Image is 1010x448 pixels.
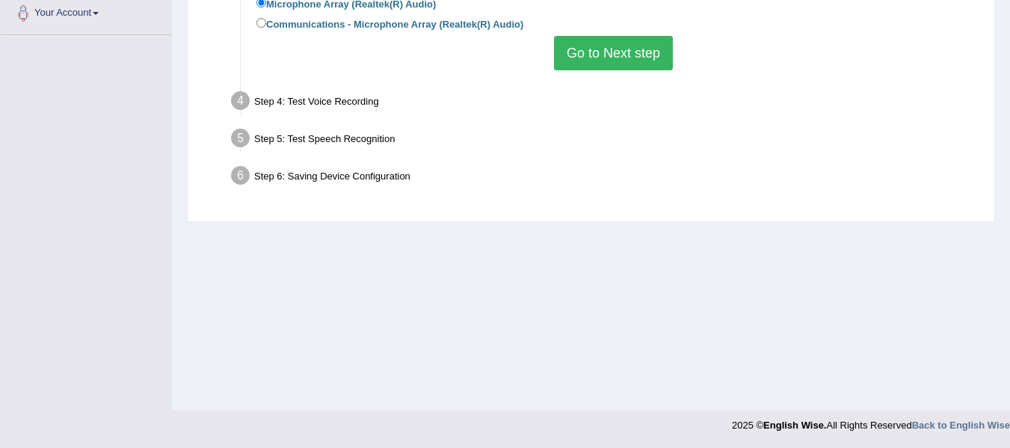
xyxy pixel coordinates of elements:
div: 2025 © All Rights Reserved [732,411,1010,432]
label: Communications - Microphone Array (Realtek(R) Audio) [256,15,523,31]
input: Communications - Microphone Array (Realtek(R) Audio) [256,18,266,28]
div: Step 4: Test Voice Recording [224,87,988,120]
strong: English Wise. [763,420,826,431]
div: Step 6: Saving Device Configuration [224,162,988,194]
a: Back to English Wise [912,420,1010,431]
div: Step 5: Test Speech Recognition [224,124,988,157]
button: Go to Next step [554,36,673,70]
